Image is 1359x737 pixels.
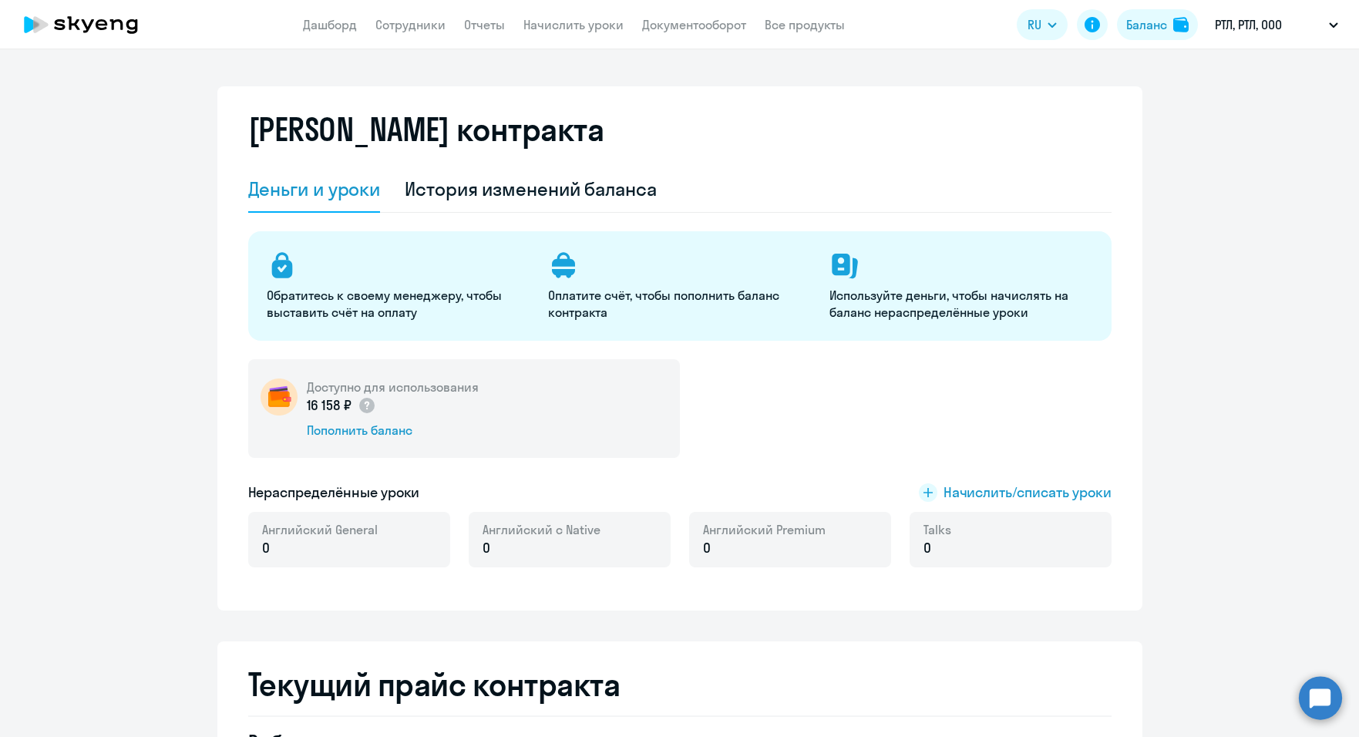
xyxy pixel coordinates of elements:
span: Talks [923,521,951,538]
button: Балансbalance [1117,9,1198,40]
a: Дашборд [303,17,357,32]
a: Сотрудники [375,17,446,32]
a: Документооборот [642,17,746,32]
p: Оплатите счёт, чтобы пополнить баланс контракта [548,287,811,321]
div: Деньги и уроки [248,177,381,201]
a: Все продукты [765,17,845,32]
button: РТЛ, РТЛ, ООО [1207,6,1346,43]
p: Обратитесь к своему менеджеру, чтобы выставить счёт на оплату [267,287,530,321]
a: Отчеты [464,17,505,32]
h2: Текущий прайс контракта [248,666,1112,703]
img: balance [1173,17,1189,32]
span: 0 [703,538,711,558]
p: РТЛ, РТЛ, ООО [1215,15,1282,34]
h2: [PERSON_NAME] контракта [248,111,604,148]
a: Начислить уроки [523,17,624,32]
span: 0 [923,538,931,558]
span: Английский Premium [703,521,826,538]
h5: Нераспределённые уроки [248,483,420,503]
span: Английский General [262,521,378,538]
div: Баланс [1126,15,1167,34]
p: 16 158 ₽ [307,395,377,416]
span: 0 [262,538,270,558]
span: Начислить/списать уроки [944,483,1112,503]
span: RU [1028,15,1041,34]
button: RU [1017,9,1068,40]
h5: Доступно для использования [307,379,479,395]
div: История изменений баланса [405,177,657,201]
span: Английский с Native [483,521,600,538]
span: 0 [483,538,490,558]
img: wallet-circle.png [261,379,298,416]
div: Пополнить баланс [307,422,479,439]
p: Используйте деньги, чтобы начислять на баланс нераспределённые уроки [829,287,1092,321]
